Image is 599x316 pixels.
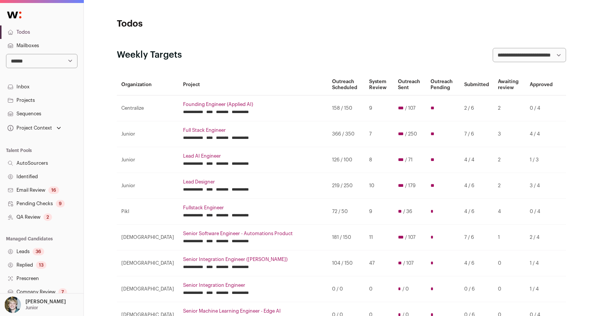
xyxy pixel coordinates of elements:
td: 366 / 350 [328,121,365,147]
p: Junior [25,305,38,311]
td: 4 / 6 [460,250,493,276]
th: Submitted [460,74,493,95]
div: 2 [43,213,52,221]
td: 0 [493,276,525,302]
th: Project [179,74,328,95]
td: 3 [493,121,525,147]
th: Organization [117,74,179,95]
td: 1 / 4 [525,276,557,302]
p: [PERSON_NAME] [25,299,66,305]
td: 8 [365,147,393,173]
span: / 107 [405,234,416,240]
td: 47 [365,250,393,276]
td: 158 / 150 [328,95,365,121]
span: / 71 [405,157,413,163]
td: 4 / 6 [460,199,493,225]
td: 7 / 6 [460,121,493,147]
a: Fullstack Engineer [183,205,323,211]
td: 0 [493,250,525,276]
td: 181 / 150 [328,225,365,250]
div: 36 [33,248,44,255]
h2: Weekly Targets [117,49,182,61]
td: 4 / 6 [460,173,493,199]
td: 7 [365,121,393,147]
div: 7 [58,288,67,296]
td: Junior [117,121,179,147]
th: Awaiting review [493,74,525,95]
a: Lead Designer [183,179,323,185]
td: Centralize [117,95,179,121]
td: 219 / 250 [328,173,365,199]
td: 72 / 50 [328,199,365,225]
td: 10 [365,173,393,199]
img: Wellfound [3,7,25,22]
div: 16 [48,186,59,194]
a: Senior Software Engineer - Automations Product [183,231,323,237]
th: Approved [525,74,557,95]
th: Outreach Scheduled [328,74,365,95]
span: / 0 [402,286,409,292]
td: 2 / 4 [525,225,557,250]
td: [DEMOGRAPHIC_DATA] [117,250,179,276]
a: Founding Engineer (Applied AI) [183,101,323,107]
td: 9 [365,199,393,225]
td: 0 / 4 [525,95,557,121]
img: 6494470-medium_jpg [4,297,21,313]
td: 0 / 4 [525,199,557,225]
span: / 250 [405,131,417,137]
td: 4 / 4 [525,121,557,147]
td: [DEMOGRAPHIC_DATA] [117,225,179,250]
th: Outreach Sent [393,74,426,95]
a: Full Stack Engineer [183,127,323,133]
td: 104 / 150 [328,250,365,276]
td: 1 / 3 [525,147,557,173]
span: / 107 [405,105,416,111]
td: 0 [365,276,393,302]
span: / 107 [403,260,414,266]
td: 4 [493,199,525,225]
td: [DEMOGRAPHIC_DATA] [117,276,179,302]
td: 7 / 6 [460,225,493,250]
td: 11 [365,225,393,250]
td: 4 / 4 [460,147,493,173]
th: System Review [365,74,393,95]
a: Senior Integration Engineer [183,282,323,288]
td: 3 / 4 [525,173,557,199]
span: / 179 [405,183,416,189]
td: 2 / 6 [460,95,493,121]
div: Project Context [6,125,52,131]
td: 9 [365,95,393,121]
td: 0 / 6 [460,276,493,302]
td: 1 [493,225,525,250]
span: / 36 [403,209,412,215]
td: 2 [493,147,525,173]
td: 2 [493,95,525,121]
td: Junior [117,173,179,199]
td: 126 / 100 [328,147,365,173]
td: 1 / 4 [525,250,557,276]
td: Pikl [117,199,179,225]
a: Senior Integration Engineer ([PERSON_NAME]) [183,256,323,262]
div: 9 [56,200,65,207]
td: 0 / 0 [328,276,365,302]
th: Outreach Pending [426,74,460,95]
a: Senior Machine Learning Engineer - Edge AI [183,308,323,314]
td: 2 [493,173,525,199]
div: 13 [36,261,46,269]
td: Junior [117,147,179,173]
h1: Todos [117,18,267,30]
button: Open dropdown [6,123,63,133]
a: Lead AI Engineer [183,153,323,159]
button: Open dropdown [3,297,67,313]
